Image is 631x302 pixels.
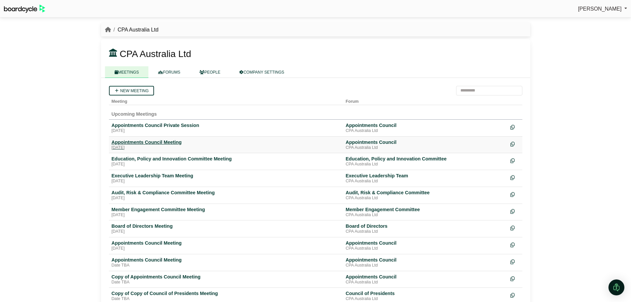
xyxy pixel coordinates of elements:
div: CPA Australia Ltd [346,246,505,251]
a: Copy of Appointments Council Meeting Date TBA [112,274,341,285]
a: MEETINGS [105,66,149,78]
div: Member Engagement Committee Meeting [112,207,341,212]
div: [DATE] [112,246,341,251]
a: Board of Directors Meeting [DATE] [112,223,341,234]
div: Appointments Council [346,122,505,128]
li: CPA Australia Ltd [111,26,159,34]
a: [PERSON_NAME] [578,5,627,13]
a: Audit, Risk & Compliance Committee CPA Australia Ltd [346,190,505,201]
div: Copy of Copy of Council of Presidents Meeting [112,290,341,296]
div: CPA Australia Ltd [346,229,505,234]
a: FORUMS [148,66,190,78]
a: Council of Presidents CPA Australia Ltd [346,290,505,302]
div: Appointments Council [346,139,505,145]
div: Board of Directors [346,223,505,229]
div: [DATE] [112,128,341,134]
div: Copy of Appointments Council Meeting [112,274,341,280]
a: Education, Policy and Innovation Committee Meeting [DATE] [112,156,341,167]
div: Date TBA [112,263,341,268]
a: COMPANY SETTINGS [230,66,294,78]
div: Make a copy [510,257,520,266]
div: CPA Australia Ltd [346,212,505,218]
div: Make a copy [510,290,520,299]
div: [DATE] [112,196,341,201]
div: Education, Policy and Innovation Committee Meeting [112,156,341,162]
div: CPA Australia Ltd [346,263,505,268]
div: [DATE] [112,229,341,234]
div: CPA Australia Ltd [346,179,505,184]
div: CPA Australia Ltd [346,196,505,201]
div: Appointments Council [346,240,505,246]
div: Make a copy [510,139,520,148]
div: Date TBA [112,296,341,302]
div: Make a copy [510,207,520,215]
a: Member Engagement Committee Meeting [DATE] [112,207,341,218]
a: Board of Directors CPA Australia Ltd [346,223,505,234]
a: Appointments Council CPA Australia Ltd [346,122,505,134]
a: Member Engagement Committee CPA Australia Ltd [346,207,505,218]
a: PEOPLE [190,66,230,78]
div: Board of Directors Meeting [112,223,341,229]
a: Executive Leadership Team CPA Australia Ltd [346,173,505,184]
a: Appointments Council Private Session [DATE] [112,122,341,134]
div: Open Intercom Messenger [608,279,624,295]
div: [DATE] [112,179,341,184]
div: Make a copy [510,122,520,131]
a: Audit, Risk & Compliance Committee Meeting [DATE] [112,190,341,201]
div: [DATE] [112,145,341,151]
nav: breadcrumb [105,26,159,34]
div: Make a copy [510,190,520,199]
div: Make a copy [510,240,520,249]
div: Member Engagement Committee [346,207,505,212]
a: Copy of Copy of Council of Presidents Meeting Date TBA [112,290,341,302]
div: Appointments Council Meeting [112,257,341,263]
div: Executive Leadership Team [346,173,505,179]
div: Make a copy [510,173,520,182]
a: Appointments Council CPA Australia Ltd [346,139,505,151]
a: Appointments Council CPA Australia Ltd [346,274,505,285]
a: Appointments Council Meeting Date TBA [112,257,341,268]
th: Meeting [109,95,343,105]
div: Appointments Council Meeting [112,139,341,145]
div: [DATE] [112,212,341,218]
div: Appointments Council Meeting [112,240,341,246]
th: Forum [343,95,508,105]
div: [DATE] [112,162,341,167]
img: BoardcycleBlackGreen-aaafeed430059cb809a45853b8cf6d952af9d84e6e89e1f1685b34bfd5cb7d64.svg [4,5,45,13]
div: CPA Australia Ltd [346,280,505,285]
a: Executive Leadership Team Meeting [DATE] [112,173,341,184]
a: Appointments Council CPA Australia Ltd [346,257,505,268]
div: Date TBA [112,280,341,285]
div: CPA Australia Ltd [346,128,505,134]
div: Council of Presidents [346,290,505,296]
a: Appointments Council Meeting [DATE] [112,139,341,151]
div: CPA Australia Ltd [346,145,505,151]
div: Appointments Council [346,257,505,263]
div: CPA Australia Ltd [346,162,505,167]
div: Make a copy [510,156,520,165]
td: Upcoming Meetings [109,105,522,119]
span: CPA Australia Ltd [120,49,191,59]
a: Appointments Council Meeting [DATE] [112,240,341,251]
div: Make a copy [510,223,520,232]
a: Appointments Council CPA Australia Ltd [346,240,505,251]
a: New meeting [109,86,154,95]
div: Make a copy [510,274,520,283]
div: Education, Policy and Innovation Committee [346,156,505,162]
div: Executive Leadership Team Meeting [112,173,341,179]
div: Audit, Risk & Compliance Committee [346,190,505,196]
div: Appointments Council Private Session [112,122,341,128]
a: Education, Policy and Innovation Committee CPA Australia Ltd [346,156,505,167]
div: Appointments Council [346,274,505,280]
div: Audit, Risk & Compliance Committee Meeting [112,190,341,196]
div: CPA Australia Ltd [346,296,505,302]
span: [PERSON_NAME] [578,6,622,12]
